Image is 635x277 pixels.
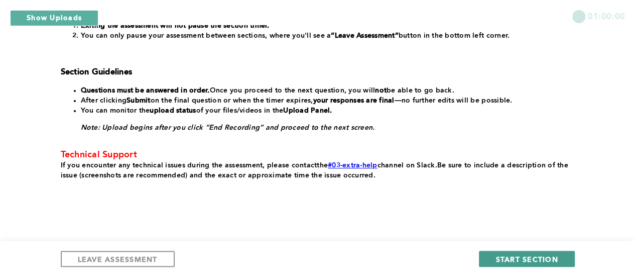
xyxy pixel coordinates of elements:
[81,124,375,131] em: Note: Upload begins after you click “End Recording” and proceed to the next screen.
[10,10,98,26] button: Show Uploads
[61,251,175,267] button: LEAVE ASSESSMENT
[81,31,571,41] li: You can only pause your assessment between sections, where you'll see a button in the bottom left...
[375,87,387,94] strong: not
[81,85,571,96] li: Once you proceed to the next question, you will be able to go back.
[81,22,270,29] strong: Exiting the assessment will not pause the section timer.
[435,162,437,169] span: .
[479,251,574,267] button: START SECTION
[81,106,571,116] li: You can monitor the of your files/videos in the
[61,160,571,180] p: the channel on Slack Be sure to include a description of the issue (screenshots are recommended) ...
[328,162,377,169] a: #03-extra-help
[495,254,558,264] span: START SECTION
[150,107,196,114] strong: upload status
[331,32,399,39] strong: “Leave Assessment”
[81,87,210,94] strong: Questions must be answered in order.
[313,97,395,104] strong: your responses are final
[283,107,332,114] strong: Upload Panel.
[61,67,571,77] h3: Section Guidelines
[61,150,137,159] span: Technical Support
[81,96,571,106] li: After clicking on the final question or when the timer expires, —no further edits will be possible.
[126,97,151,104] strong: Submit
[61,162,317,169] span: If you encounter any technical issues during the assessment, please contact
[588,10,625,22] span: 01:00:00
[78,254,158,264] span: LEAVE ASSESSMENT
